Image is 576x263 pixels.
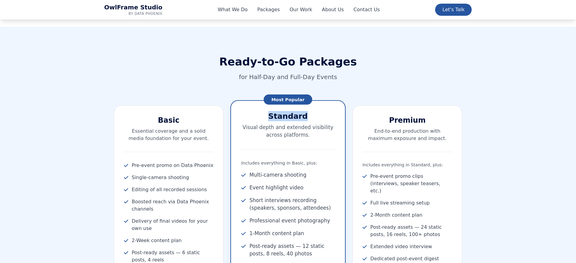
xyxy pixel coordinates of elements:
span: Extended video interview [370,243,432,250]
a: What We Do [218,6,248,13]
span: Professional event photography [249,217,330,225]
h3: Standard [241,111,335,121]
p: Essential coverage and a solid media foundation for your event. [124,128,214,142]
span: Post-ready assets — 24 static posts, 16 reels, 100+ photos [370,224,452,238]
p: End-to-end production with maximum exposure and impact. [363,128,452,142]
a: Our Work [290,6,312,13]
span: 2-Month content plan [370,211,422,219]
span: Boosted reach via Data Phoenix channels [132,198,214,213]
a: About Us [322,6,344,13]
span: by Data Phoenix [104,11,163,16]
span: Most Popular [264,95,312,105]
p: Includes everything in Standard, plus: [363,162,452,168]
span: Multi-camera shooting [249,171,306,179]
span: Single-camera shooting [132,174,189,181]
p: Includes everything in Basic, plus: [241,160,335,166]
span: Full live streaming setup [370,199,430,207]
span: Delivery of final videos for your own use [132,218,214,232]
h3: Basic [124,115,214,125]
span: Short interviews recording (speakers, sponsors, attendees) [249,197,335,212]
span: 1-Month content plan [249,230,304,237]
h3: Premium [363,115,452,125]
h2: Ready-to-Go Packages [104,56,472,68]
a: OwlFrame Studio Home [104,4,163,16]
span: Pre-event promo on Data Phoenix [132,162,213,169]
span: Post-ready assets — 12 static posts, 8 reels, 40 photos [249,242,335,258]
span: Editing of all recorded sessions [132,186,207,193]
a: Let's Talk [435,4,472,16]
a: Contact Us [353,6,380,13]
span: 2-Week content plan [132,237,182,244]
p: for Half-Day and Full-Day Events [104,73,472,81]
span: OwlFrame Studio [104,4,163,11]
span: Pre-event promo clips (interviews, speaker teasers, etc.) [370,173,452,195]
p: Visual depth and extended visibility across platforms. [241,124,335,139]
a: Packages [257,6,280,13]
span: Event highlight video [249,184,304,191]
